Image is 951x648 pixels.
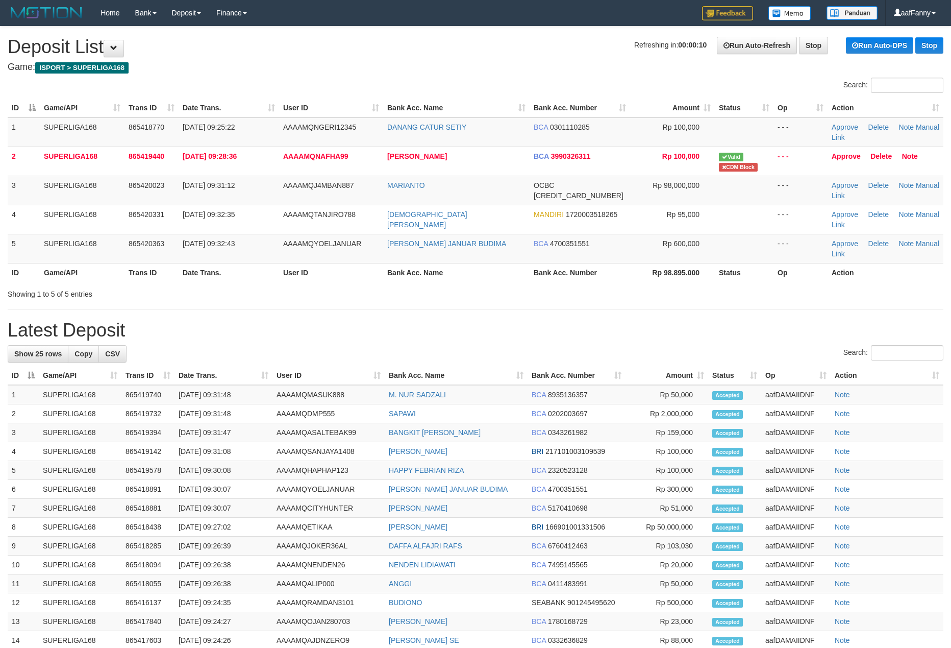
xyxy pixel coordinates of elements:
a: Delete [868,181,889,189]
th: Rp 98.895.000 [630,263,715,282]
span: 865419440 [129,152,164,160]
a: Note [899,123,914,131]
th: Trans ID [124,263,179,282]
td: 8 [8,518,39,537]
td: [DATE] 09:31:48 [174,385,272,404]
td: SUPERLIGA168 [39,385,121,404]
th: Game/API: activate to sort column ascending [39,366,121,385]
span: AAAAMQTANJIRO788 [283,210,356,219]
img: panduan.png [827,6,878,20]
td: [DATE] 09:31:47 [174,423,272,442]
td: 13 [8,612,39,631]
td: SUPERLIGA168 [39,574,121,593]
a: Note [835,447,850,455]
a: Run Auto-DPS [846,37,913,54]
span: AAAAMQYOELJANUAR [283,239,361,248]
th: Bank Acc. Name [383,263,530,282]
td: - - - [773,205,828,234]
span: BCA [532,542,546,550]
td: [DATE] 09:24:27 [174,612,272,631]
span: Accepted [712,448,743,457]
span: 865420023 [129,181,164,189]
td: Rp 51,000 [625,499,708,518]
img: Feedback.jpg [702,6,753,20]
td: 865419740 [121,385,174,404]
span: AAAAMQNAFHA99 [283,152,348,160]
td: 865418094 [121,556,174,574]
td: aafDAMAIIDNF [761,461,831,480]
a: BANGKIT [PERSON_NAME] [389,428,481,437]
span: Transfer CDM blocked [719,163,758,172]
span: Rp 100,000 [662,152,699,160]
span: 865418770 [129,123,164,131]
a: Stop [915,37,943,54]
span: BCA [534,239,548,248]
a: Note [835,636,850,644]
span: Copy 7495145565 to clipboard [548,561,588,569]
a: Note [899,181,914,189]
td: Rp 50,000,000 [625,518,708,537]
span: AAAAMQNGERI12345 [283,123,356,131]
span: Copy 217101003109539 to clipboard [545,447,605,455]
td: aafDAMAIIDNF [761,574,831,593]
span: 865420331 [129,210,164,219]
td: Rp 300,000 [625,480,708,499]
td: aafDAMAIIDNF [761,593,831,612]
th: ID [8,263,40,282]
th: Date Trans.: activate to sort column ascending [174,366,272,385]
a: Note [835,542,850,550]
td: 4 [8,205,40,234]
td: AAAAMQMASUK888 [272,385,385,404]
a: CSV [98,345,127,363]
span: Copy 5170410698 to clipboard [548,504,588,512]
span: Copy 0301110285 to clipboard [550,123,590,131]
a: Approve [832,152,861,160]
span: Copy 1780168729 to clipboard [548,617,588,626]
td: aafDAMAIIDNF [761,537,831,556]
th: Op: activate to sort column ascending [773,99,828,117]
a: DAFFA ALFAJRI RAFS [389,542,462,550]
span: Accepted [712,467,743,475]
a: Delete [868,210,889,219]
span: SEABANK [532,598,565,607]
th: Date Trans. [179,263,279,282]
th: User ID: activate to sort column ascending [279,99,383,117]
th: Action [828,263,943,282]
span: Rp 95,000 [666,210,699,219]
span: Accepted [712,486,743,494]
span: AAAAMQJ4MBAN887 [283,181,354,189]
td: 865417840 [121,612,174,631]
span: BCA [532,410,546,418]
th: Game/API [40,263,124,282]
td: aafDAMAIIDNF [761,442,831,461]
th: Bank Acc. Number: activate to sort column ascending [528,366,625,385]
td: [DATE] 09:26:38 [174,574,272,593]
label: Search: [843,78,943,93]
td: [DATE] 09:27:02 [174,518,272,537]
td: 12 [8,593,39,612]
th: Trans ID: activate to sort column ascending [121,366,174,385]
td: [DATE] 09:30:07 [174,499,272,518]
span: [DATE] 09:31:12 [183,181,235,189]
th: Status: activate to sort column ascending [715,99,773,117]
td: SUPERLIGA168 [39,593,121,612]
span: OCBC [534,181,554,189]
td: Rp 100,000 [625,461,708,480]
a: ANGGI [389,580,412,588]
span: Copy 6760412463 to clipboard [548,542,588,550]
a: Copy [68,345,99,363]
td: 865418055 [121,574,174,593]
td: [DATE] 09:24:35 [174,593,272,612]
td: AAAAMQOJAN280703 [272,612,385,631]
span: Accepted [712,561,743,570]
td: aafDAMAIIDNF [761,480,831,499]
th: Status [715,263,773,282]
span: Accepted [712,410,743,419]
th: Amount: activate to sort column ascending [630,99,715,117]
span: Copy 4700351551 to clipboard [548,485,588,493]
a: [PERSON_NAME] [389,504,447,512]
span: BCA [532,391,546,399]
span: Copy 4700351551 to clipboard [550,239,590,248]
td: - - - [773,176,828,205]
td: aafDAMAIIDNF [761,385,831,404]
